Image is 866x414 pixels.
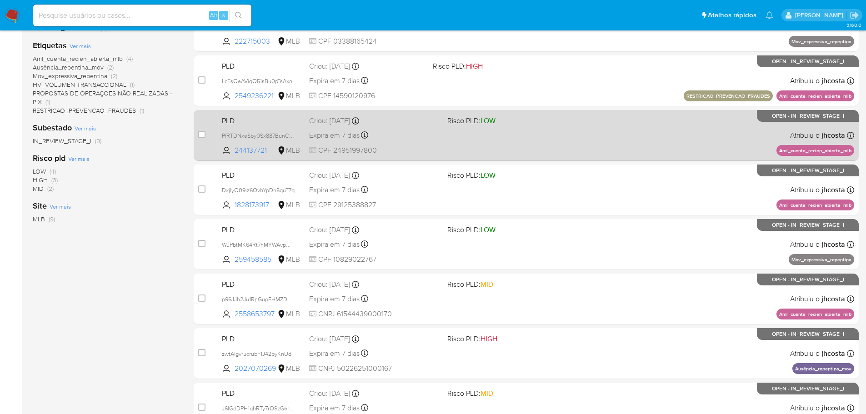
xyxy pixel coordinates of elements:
span: Alt [210,11,217,20]
p: jhonata.costa@mercadolivre.com [795,11,846,20]
a: Sair [850,10,859,20]
span: s [222,11,225,20]
a: Notificações [766,11,773,19]
input: Pesquise usuários ou casos... [33,10,251,21]
span: 3.160.0 [846,21,861,29]
button: search-icon [229,9,248,22]
span: Atalhos rápidos [708,10,756,20]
